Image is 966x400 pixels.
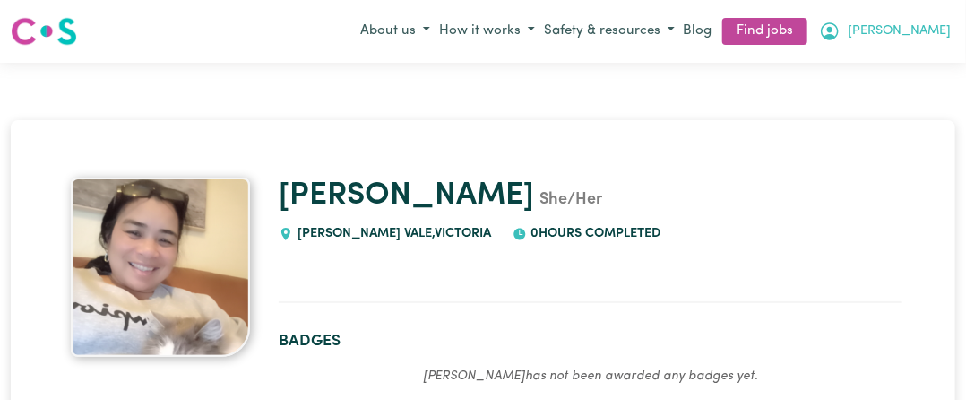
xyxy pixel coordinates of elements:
a: Blog [679,18,715,46]
span: She/Her [534,192,602,208]
h2: Badges [279,332,902,351]
a: [PERSON_NAME] [279,180,534,212]
button: How it works [435,17,539,47]
a: Find jobs [722,18,807,46]
img: Careseekers logo [11,15,77,48]
button: My Account [815,16,955,47]
span: [PERSON_NAME] VALE , Victoria [293,227,491,240]
a: Careseekers logo [11,11,77,52]
span: [PERSON_NAME] [848,22,951,41]
em: [PERSON_NAME] has not been awarded any badges yet. [423,370,758,383]
button: About us [356,17,435,47]
img: KAYE [71,178,250,357]
span: 0 hours completed [527,227,661,240]
button: Safety & resources [539,17,679,47]
a: KAYE 's profile picture' [64,178,257,357]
